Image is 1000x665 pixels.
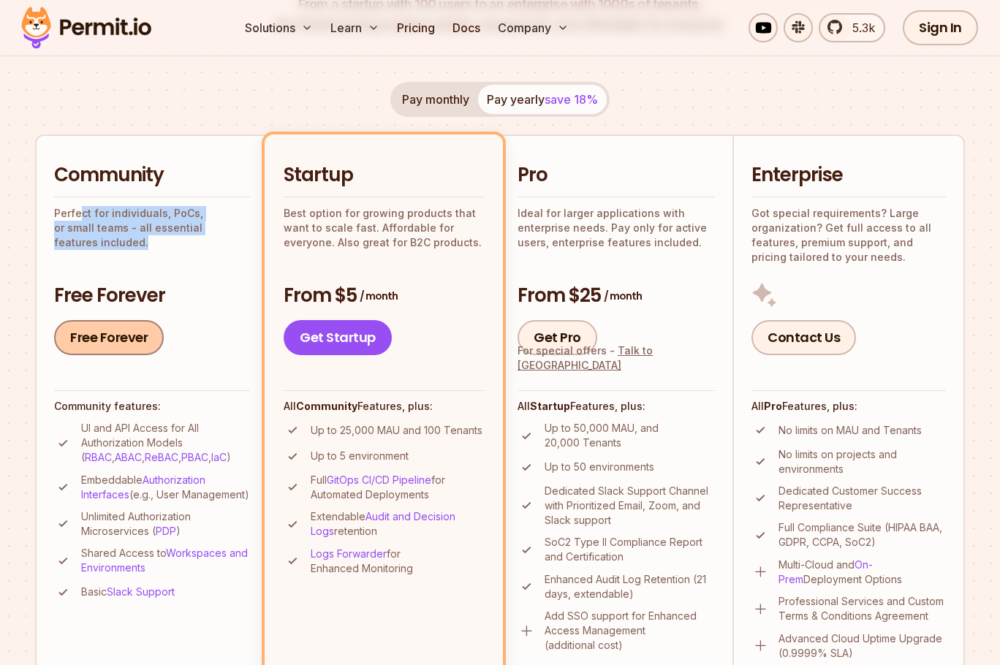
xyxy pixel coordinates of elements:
[545,535,715,564] p: SoC2 Type II Compliance Report and Certification
[518,206,715,250] p: Ideal for larger applications with enterprise needs. Pay only for active users, enterprise featur...
[751,206,946,265] p: Got special requirements? Large organization? Get full access to all features, premium support, a...
[311,510,455,537] a: Audit and Decision Logs
[779,594,946,623] p: Professional Services and Custom Terms & Conditions Agreement
[779,447,946,476] p: No limits on projects and environments
[391,13,441,42] a: Pricing
[779,484,946,513] p: Dedicated Customer Success Representative
[311,547,387,560] a: Logs Forwarder
[530,400,570,412] strong: Startup
[296,400,357,412] strong: Community
[545,460,654,474] p: Up to 50 environments
[284,162,484,189] h2: Startup
[85,451,112,463] a: RBAC
[751,162,946,189] h2: Enterprise
[284,206,484,250] p: Best option for growing products that want to scale fast. Affordable for everyone. Also great for...
[81,473,250,502] p: Embeddable (e.g., User Management)
[518,343,715,373] div: For special offers -
[181,451,208,463] a: PBAC
[447,13,486,42] a: Docs
[360,289,398,303] span: / month
[211,451,227,463] a: IaC
[819,13,885,42] a: 5.3k
[81,421,250,465] p: UI and API Access for All Authorization Models ( , , , , )
[145,451,178,463] a: ReBAC
[751,320,856,355] a: Contact Us
[604,289,642,303] span: / month
[779,423,922,438] p: No limits on MAU and Tenants
[15,3,158,53] img: Permit logo
[492,13,575,42] button: Company
[545,609,715,653] p: Add SSO support for Enhanced Access Management (additional cost)
[156,525,176,537] a: PDP
[779,631,946,661] p: Advanced Cloud Uptime Upgrade (0.9999% SLA)
[54,206,250,250] p: Perfect for individuals, PoCs, or small teams - all essential features included.
[54,399,250,414] h4: Community features:
[764,400,782,412] strong: Pro
[81,509,250,539] p: Unlimited Authorization Microservices ( )
[545,421,715,450] p: Up to 50,000 MAU, and 20,000 Tenants
[903,10,978,45] a: Sign In
[518,399,715,414] h4: All Features, plus:
[311,473,484,502] p: Full for Automated Deployments
[54,162,250,189] h2: Community
[311,509,484,539] p: Extendable retention
[107,585,175,598] a: Slack Support
[779,558,873,585] a: On-Prem
[325,13,385,42] button: Learn
[545,484,715,528] p: Dedicated Slack Support Channel with Prioritized Email, Zoom, and Slack support
[284,320,392,355] a: Get Startup
[779,520,946,550] p: Full Compliance Suite (HIPAA BAA, GDPR, CCPA, SoC2)
[779,558,946,587] p: Multi-Cloud and Deployment Options
[284,399,484,414] h4: All Features, plus:
[311,449,409,463] p: Up to 5 environment
[54,283,250,309] h3: Free Forever
[284,283,484,309] h3: From $5
[518,283,715,309] h3: From $25
[751,399,946,414] h4: All Features, plus:
[518,320,597,355] a: Get Pro
[54,320,164,355] a: Free Forever
[115,451,142,463] a: ABAC
[844,19,875,37] span: 5.3k
[81,585,175,599] p: Basic
[311,547,484,576] p: for Enhanced Monitoring
[81,474,205,501] a: Authorization Interfaces
[327,474,431,486] a: GitOps CI/CD Pipeline
[545,572,715,601] p: Enhanced Audit Log Retention (21 days, extendable)
[518,162,715,189] h2: Pro
[393,85,478,114] button: Pay monthly
[311,423,482,438] p: Up to 25,000 MAU and 100 Tenants
[239,13,319,42] button: Solutions
[81,546,250,575] p: Shared Access to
